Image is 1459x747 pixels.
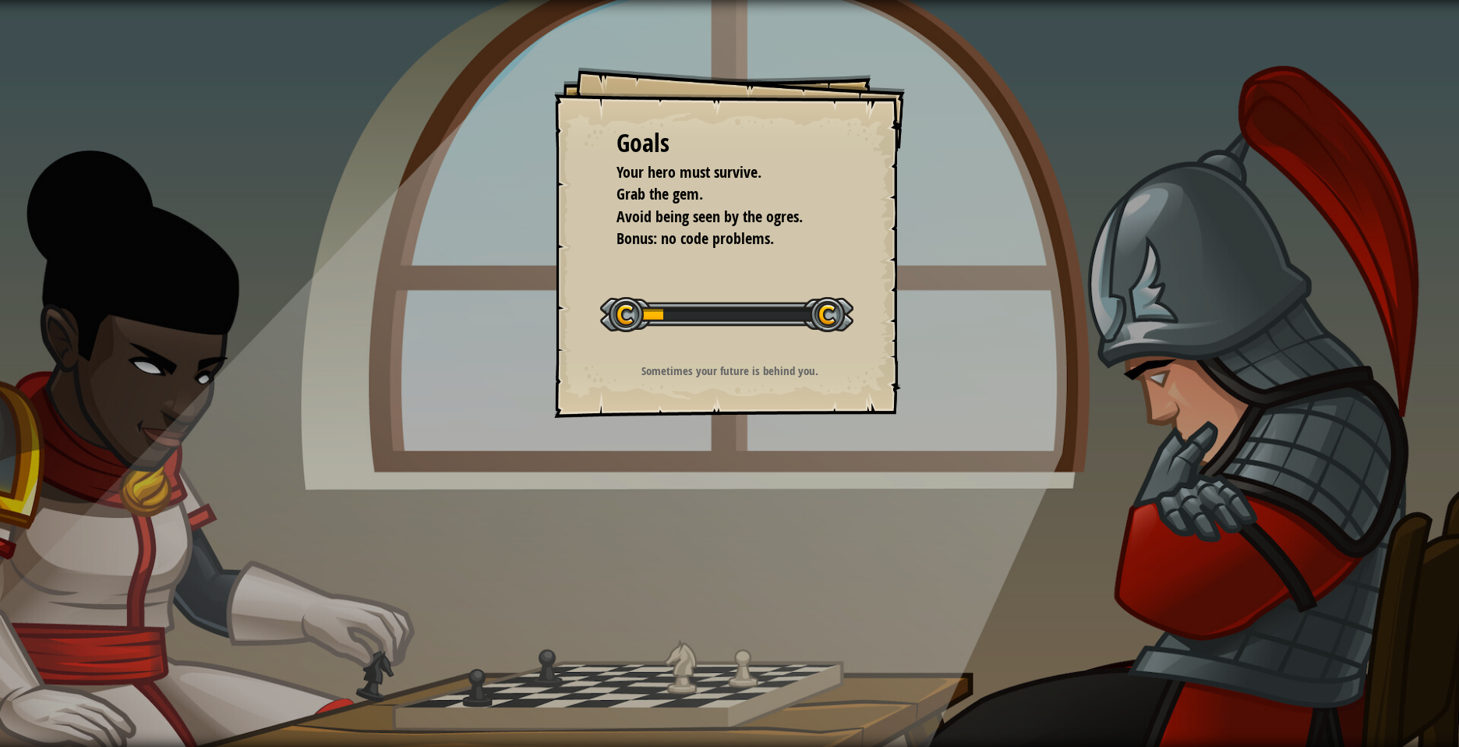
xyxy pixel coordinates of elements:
span: Your hero must survive. [616,161,761,182]
div: Goals [616,126,843,161]
li: Your hero must survive. [597,161,839,184]
span: Bonus: no code problems. [616,228,774,249]
span: Avoid being seen by the ogres. [616,206,803,227]
li: Grab the gem. [597,183,839,206]
p: Sometimes your future is behind you. [574,363,886,379]
li: Bonus: no code problems. [597,228,839,250]
li: Avoid being seen by the ogres. [597,206,839,228]
span: Grab the gem. [616,183,703,204]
